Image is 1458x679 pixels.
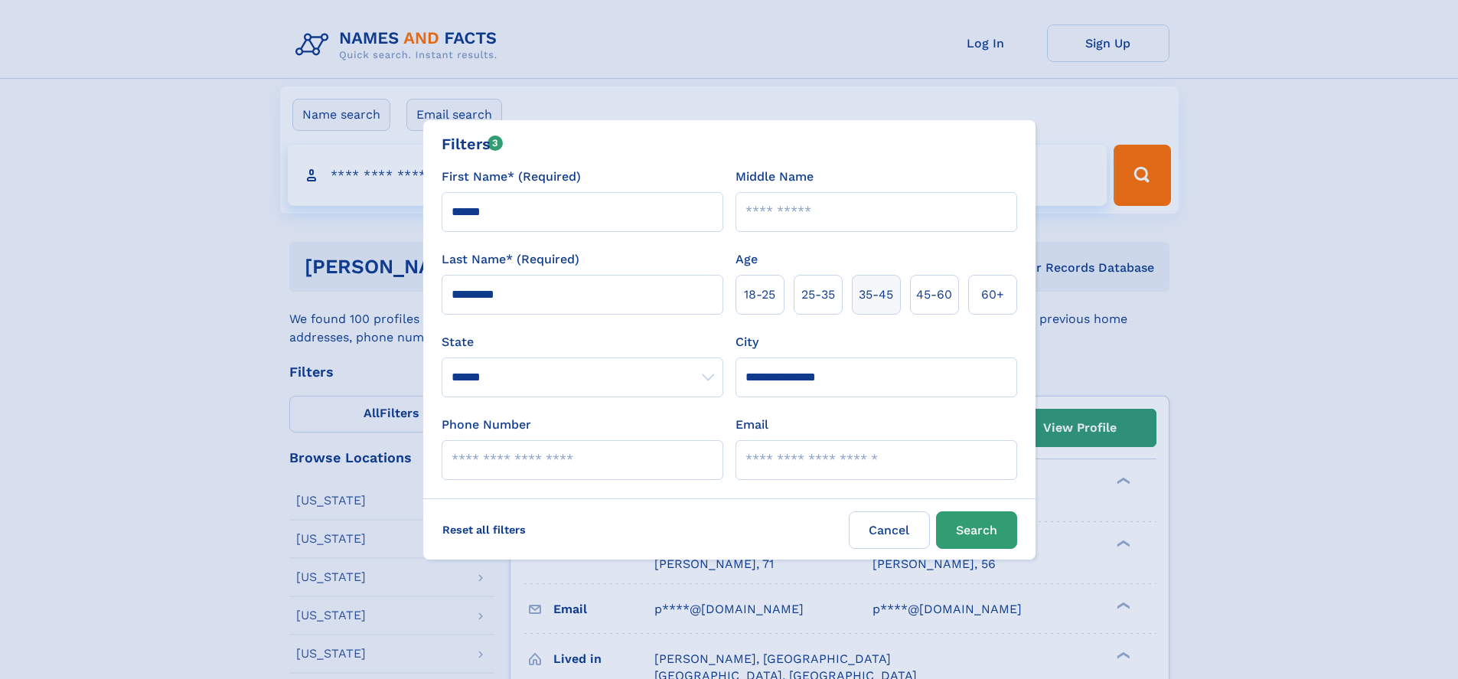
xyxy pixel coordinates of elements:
span: 60+ [981,286,1004,304]
label: First Name* (Required) [442,168,581,186]
div: Filters [442,132,504,155]
label: Last Name* (Required) [442,250,579,269]
span: 35‑45 [859,286,893,304]
label: Middle Name [736,168,814,186]
span: 45‑60 [916,286,952,304]
label: Phone Number [442,416,531,434]
label: Email [736,416,768,434]
label: Reset all filters [432,511,536,548]
label: Age [736,250,758,269]
span: 25‑35 [801,286,835,304]
span: 18‑25 [744,286,775,304]
button: Search [936,511,1017,549]
label: State [442,333,723,351]
label: City [736,333,758,351]
label: Cancel [849,511,930,549]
